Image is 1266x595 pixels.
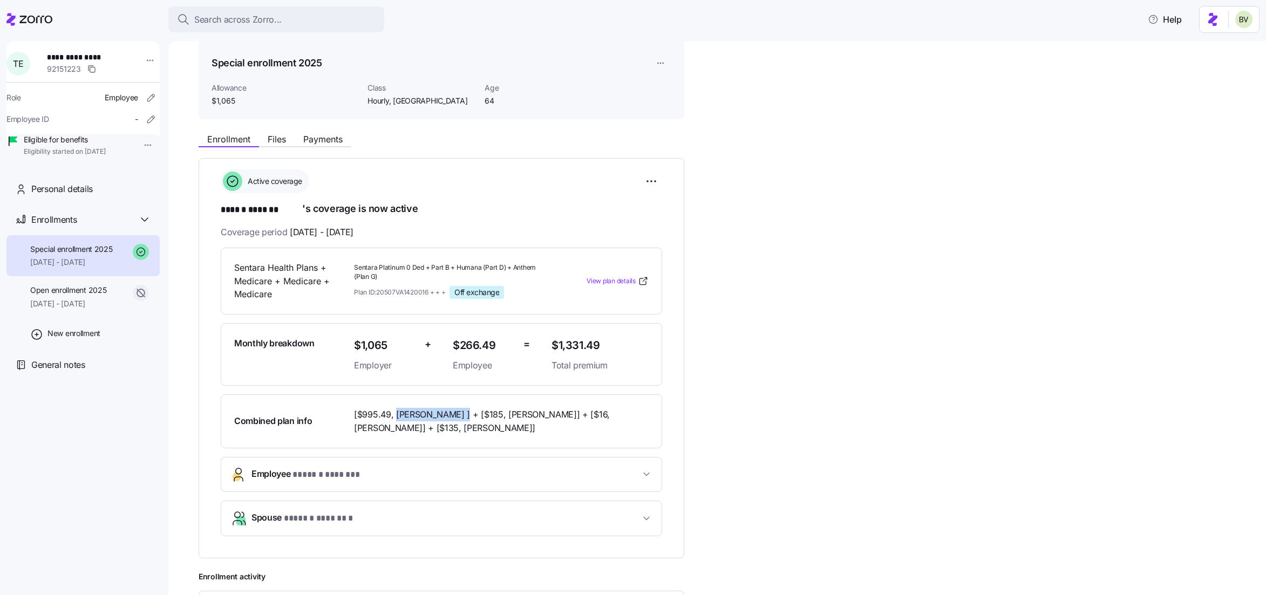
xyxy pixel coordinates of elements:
span: Coverage period [221,225,353,239]
span: $1,065 [212,95,359,106]
span: [DATE] - [DATE] [30,257,113,268]
span: New enrollment [47,328,100,339]
span: Sentara Platinum 0 Ded + Part B + Humana (Part D) + Anthem (Plan G) [354,263,543,282]
a: View plan details [587,276,649,286]
span: = [523,337,530,352]
span: Combined plan info [234,414,312,428]
span: $1,331.49 [552,337,649,354]
span: View plan details [587,276,636,286]
span: $1,065 [354,337,416,354]
span: Enrollments [31,213,77,227]
span: Eligibility started on [DATE] [24,147,106,156]
span: Employer [354,359,416,372]
span: Monthly breakdown [234,337,315,350]
span: [DATE] - [DATE] [290,225,353,239]
span: Payments [303,135,343,143]
span: $266.49 [453,337,515,354]
span: Allowance [212,83,359,93]
span: Plan ID: 20507VA1420016 + + + [354,288,445,297]
span: General notes [31,358,85,372]
img: 676487ef2089eb4995defdc85707b4f5 [1235,11,1253,28]
span: Spouse [251,511,354,525]
span: Enrollment activity [199,571,684,582]
span: Search across Zorro... [194,13,282,26]
span: Role [6,92,21,103]
span: Hourly, [GEOGRAPHIC_DATA] [367,95,476,106]
span: Open enrollment 2025 [30,285,106,296]
span: [DATE] - [DATE] [30,298,106,309]
span: Off exchange [454,288,499,297]
span: [$995.49, [PERSON_NAME] ] + [$185, [PERSON_NAME]] + [$16, [PERSON_NAME]] + [$135, [PERSON_NAME]] [354,408,628,435]
span: Employee ID [6,114,49,125]
button: Search across Zorro... [168,6,384,32]
span: Sentara Health Plans + Medicare + Medicare + Medicare [234,261,345,301]
span: Special enrollment 2025 [30,244,113,255]
span: - [135,114,138,125]
span: Personal details [31,182,93,196]
span: Enrollment [207,135,250,143]
span: 92151223 [47,64,81,74]
span: Help [1148,13,1182,26]
span: 64 [485,95,593,106]
span: Total premium [552,359,649,372]
button: Help [1139,9,1190,30]
span: Employee [105,92,138,103]
h1: 's coverage is now active [221,202,662,217]
span: Age [485,83,593,93]
span: Employee [453,359,515,372]
span: Active coverage [244,176,302,187]
span: Eligible for benefits [24,134,106,145]
span: Class [367,83,476,93]
span: T E [13,59,23,68]
h1: Special enrollment 2025 [212,56,322,70]
span: Files [268,135,286,143]
span: + [425,337,431,352]
span: Employee [251,467,379,482]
